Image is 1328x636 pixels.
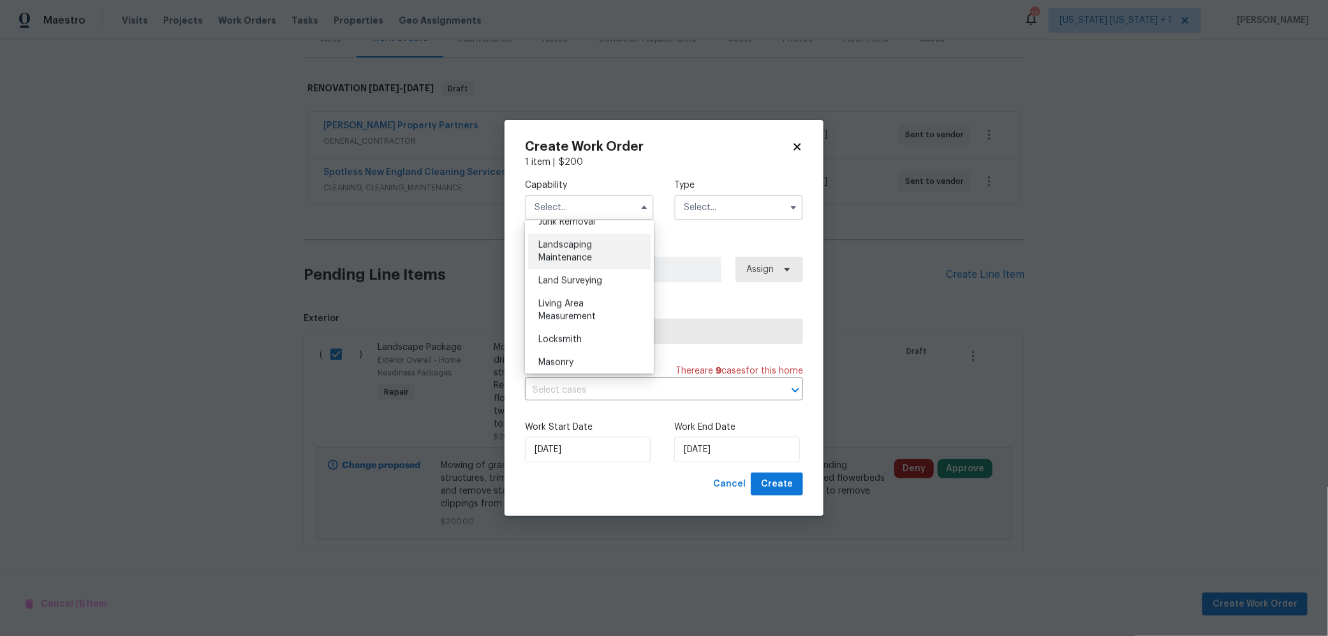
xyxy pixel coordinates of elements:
h2: Create Work Order [525,140,792,153]
button: Create [751,473,803,496]
button: Show options [786,200,801,215]
span: Select trade partner [536,325,792,338]
span: Land Surveying [538,276,602,285]
span: Junk Removal [538,218,595,227]
span: Assign [746,263,774,276]
button: Open [786,381,804,399]
input: Select cases [525,381,767,400]
span: Locksmith [538,335,582,344]
input: M/D/YYYY [674,437,800,462]
label: Work Start Date [525,421,654,434]
span: $ 200 [559,158,583,167]
span: Landscaping Maintenance [538,241,592,262]
div: 1 item | [525,156,803,169]
span: Create [761,476,793,492]
label: Type [674,179,803,192]
label: Trade Partner [525,303,803,315]
span: Masonry [538,358,573,367]
span: Cancel [713,476,746,492]
button: Cancel [708,473,751,496]
span: There are case s for this home [675,365,803,377]
input: M/D/YYYY [525,437,651,462]
span: Living Area Measurement [538,299,596,321]
label: Work Order Manager [525,241,803,254]
button: Hide options [637,200,652,215]
input: Select... [525,195,654,220]
label: Capability [525,179,654,192]
span: 9 [716,367,721,375]
label: Work End Date [674,421,803,434]
input: Select... [674,195,803,220]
